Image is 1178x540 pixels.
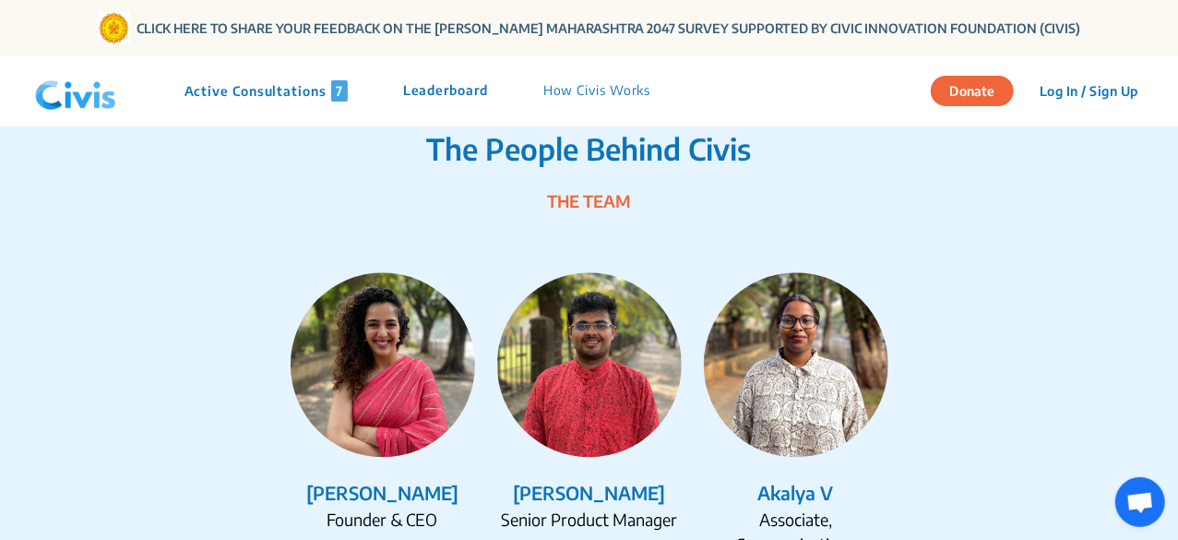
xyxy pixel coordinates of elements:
img: Gom Logo [98,12,130,44]
div: Senior Product Manager [497,507,682,532]
h1: The People Behind Civis [221,131,957,166]
a: Donate [931,80,1028,99]
div: The Team [221,188,957,213]
div: Akalya V [704,479,888,507]
p: Active Consultations [184,80,348,102]
div: Founder & CEO [291,507,475,532]
img: Antaraa Vasudev [291,272,475,457]
img: Atharva Joshi [497,272,682,457]
p: How Civis Works [543,80,651,102]
div: [PERSON_NAME] [291,479,475,507]
p: Leaderboard [403,80,488,102]
a: Open chat [1115,477,1165,527]
img: Akalya V [704,272,888,457]
button: Donate [931,76,1014,106]
span: 7 [331,80,348,102]
a: CLICK HERE TO SHARE YOUR FEEDBACK ON THE [PERSON_NAME] MAHARASHTRA 2047 SURVEY SUPPORTED BY CIVIC... [137,18,1081,38]
button: Log In / Sign Up [1028,77,1150,105]
img: navlogo.png [28,64,124,119]
div: [PERSON_NAME] [497,479,682,507]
